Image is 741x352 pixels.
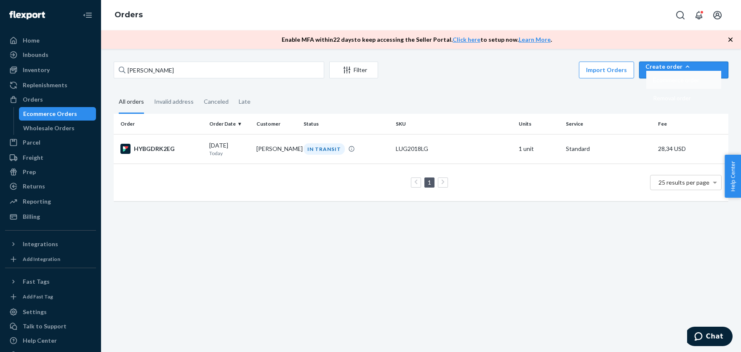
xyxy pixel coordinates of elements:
div: LUG2018LG [396,145,512,153]
div: Wholesale Orders [23,124,75,132]
div: Add Fast Tag [23,293,53,300]
td: [PERSON_NAME] [253,134,300,164]
a: Help Center [5,334,96,347]
th: Order [114,114,206,134]
a: Learn More [519,36,551,43]
button: Open notifications [690,7,707,24]
div: [DATE] [209,141,250,157]
button: Help Center [725,155,741,198]
th: SKU [392,114,515,134]
div: Inventory [23,66,50,74]
div: All orders [119,91,144,114]
a: Prep [5,165,96,179]
div: Replenishments [23,81,67,89]
a: Click here [453,36,480,43]
div: Settings [23,308,47,316]
p: Today [209,150,250,157]
div: Help Center [23,336,57,345]
a: Inventory [5,63,96,77]
button: Removal order [646,89,721,107]
button: Integrations [5,237,96,251]
a: Orders [5,93,96,106]
div: Add Integration [23,255,60,263]
th: Fee [655,114,728,134]
ol: breadcrumbs [108,3,149,27]
a: Inbounds [5,48,96,62]
div: Late [239,91,251,113]
button: Talk to Support [5,320,96,333]
a: Page 1 is your current page [426,179,433,186]
a: Ecommerce Orders [19,107,96,121]
a: Parcel [5,136,96,149]
div: Freight [23,153,43,162]
a: Add Integration [5,254,96,264]
a: Home [5,34,96,47]
a: Orders [115,10,143,19]
button: Ecommerce order [646,71,721,89]
button: Close Navigation [79,7,96,24]
p: Standard [566,145,651,153]
p: Enable MFA within 22 days to keep accessing the Seller Portal. to setup now. . [282,35,552,44]
div: Talk to Support [23,322,67,331]
div: Orders [23,95,43,104]
div: Canceled [204,91,229,113]
div: Customer [256,120,297,127]
span: Ecommerce order [653,77,699,83]
div: Prep [23,168,36,176]
a: Settings [5,305,96,319]
td: 1 unit [515,134,562,164]
th: Service [562,114,655,134]
th: Order Date [206,114,253,134]
button: Import Orders [579,62,634,78]
button: Open account menu [709,7,726,24]
div: Inbounds [23,51,48,59]
div: Billing [23,212,40,221]
div: Invalid address [154,91,194,113]
button: Create orderEcommerce orderRemoval order [639,62,728,78]
div: HYBGDRK2EG [120,144,203,154]
div: Reporting [23,197,51,206]
img: Flexport logo [9,11,45,19]
div: Create order [645,62,722,71]
div: Home [23,36,40,45]
div: Fast Tags [23,277,50,286]
button: Open Search Box [672,7,689,24]
div: Integrations [23,240,58,248]
a: Billing [5,210,96,223]
a: Freight [5,151,96,164]
div: Ecommerce Orders [23,110,77,118]
a: Replenishments [5,78,96,92]
div: Returns [23,182,45,191]
th: Units [515,114,562,134]
div: Filter [330,66,378,74]
button: Filter [329,62,378,78]
iframe: Apre un widget che permette di chattare con uno dei nostri agenti [687,327,733,348]
a: Returns [5,180,96,193]
a: Reporting [5,195,96,208]
input: Search orders [114,62,324,78]
a: Wholesale Orders [19,121,96,135]
div: Parcel [23,138,40,147]
a: Add Fast Tag [5,292,96,302]
span: 25 results per page [658,179,709,186]
th: Status [300,114,392,134]
button: Fast Tags [5,275,96,288]
td: 28,34 USD [655,134,728,164]
div: IN TRANSIT [304,143,345,155]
